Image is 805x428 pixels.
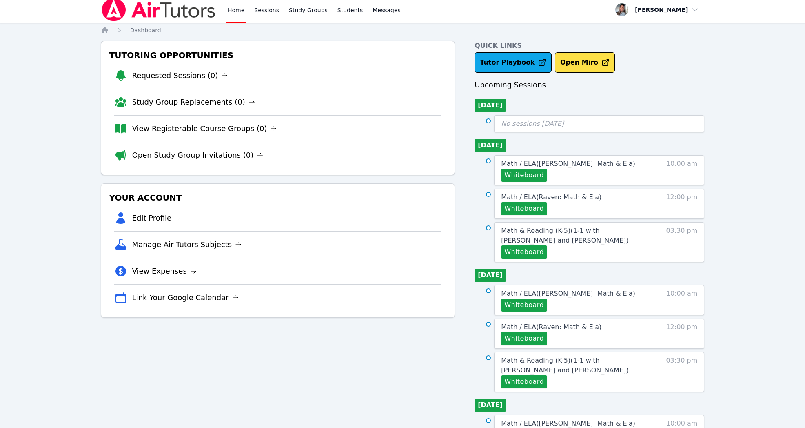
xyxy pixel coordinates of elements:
[475,99,506,112] li: [DATE]
[501,202,547,215] button: Whiteboard
[475,41,704,51] h4: Quick Links
[130,27,161,33] span: Dashboard
[108,190,448,205] h3: Your Account
[501,299,547,312] button: Whiteboard
[132,292,239,303] a: Link Your Google Calendar
[666,192,697,215] span: 12:00 pm
[666,356,697,388] span: 03:30 pm
[501,289,635,299] a: Math / ELA([PERSON_NAME]: Math & Ela)
[373,6,401,14] span: Messages
[666,159,698,182] span: 10:00 am
[501,160,635,167] span: Math / ELA ( [PERSON_NAME]: Math & Ela )
[132,70,228,81] a: Requested Sessions (0)
[475,79,704,91] h3: Upcoming Sessions
[666,226,697,259] span: 03:30 pm
[132,265,197,277] a: View Expenses
[132,239,242,250] a: Manage Air Tutors Subjects
[132,149,264,161] a: Open Study Group Invitations (0)
[475,399,506,412] li: [DATE]
[501,290,635,297] span: Math / ELA ( [PERSON_NAME]: Math & Ela )
[501,357,628,374] span: Math & Reading (K-5) ( 1-1 with [PERSON_NAME] and [PERSON_NAME] )
[501,323,601,331] span: Math / ELA ( Raven: Math & Ela )
[501,192,601,202] a: Math / ELA(Raven: Math & Ela)
[501,322,601,332] a: Math / ELA(Raven: Math & Ela)
[501,419,635,427] span: Math / ELA ( [PERSON_NAME]: Math & Ela )
[501,356,648,375] a: Math & Reading (K-5)(1-1 with [PERSON_NAME] and [PERSON_NAME])
[501,227,628,244] span: Math & Reading (K-5) ( 1-1 with [PERSON_NAME] and [PERSON_NAME] )
[101,26,705,34] nav: Breadcrumb
[108,48,448,62] h3: Tutoring Opportunities
[130,26,161,34] a: Dashboard
[132,212,182,224] a: Edit Profile
[475,52,552,73] a: Tutor Playbook
[666,322,697,345] span: 12:00 pm
[501,226,648,245] a: Math & Reading (K-5)(1-1 with [PERSON_NAME] and [PERSON_NAME])
[132,123,277,134] a: View Registerable Course Groups (0)
[501,159,635,169] a: Math / ELA([PERSON_NAME]: Math & Ela)
[475,139,506,152] li: [DATE]
[132,96,255,108] a: Study Group Replacements (0)
[501,120,564,127] span: No sessions [DATE]
[501,332,547,345] button: Whiteboard
[501,375,547,388] button: Whiteboard
[666,289,698,312] span: 10:00 am
[555,52,615,73] button: Open Miro
[501,245,547,259] button: Whiteboard
[501,169,547,182] button: Whiteboard
[475,269,506,282] li: [DATE]
[501,193,601,201] span: Math / ELA ( Raven: Math & Ela )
